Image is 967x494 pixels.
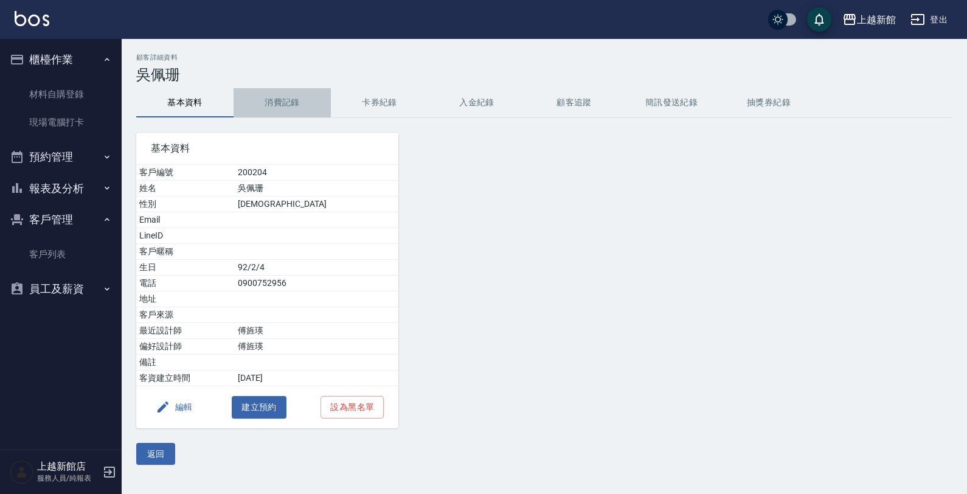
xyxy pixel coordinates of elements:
[136,165,235,181] td: 客戶編號
[837,7,901,32] button: 上越新館
[331,88,428,117] button: 卡券紀錄
[136,443,175,465] button: 返回
[136,197,235,212] td: 性別
[10,460,34,484] img: Person
[136,54,952,61] h2: 顧客詳細資料
[235,197,398,212] td: [DEMOGRAPHIC_DATA]
[807,7,831,32] button: save
[428,88,525,117] button: 入金紀錄
[5,108,117,136] a: 現場電腦打卡
[5,204,117,235] button: 客戶管理
[234,88,331,117] button: 消費記錄
[235,276,398,291] td: 0900752956
[136,307,235,323] td: 客戶來源
[136,228,235,244] td: LineID
[235,165,398,181] td: 200204
[37,473,99,484] p: 服務人員/純報表
[232,396,286,419] button: 建立預約
[5,273,117,305] button: 員工及薪資
[136,212,235,228] td: Email
[136,66,952,83] h3: 吳佩珊
[136,276,235,291] td: 電話
[5,141,117,173] button: 預約管理
[15,11,49,26] img: Logo
[235,260,398,276] td: 92/2/4
[151,396,198,419] button: 編輯
[720,88,817,117] button: 抽獎券紀錄
[321,396,384,419] button: 設為黑名單
[37,461,99,473] h5: 上越新館店
[136,244,235,260] td: 客戶暱稱
[136,370,235,386] td: 客資建立時間
[136,355,235,370] td: 備註
[235,323,398,339] td: 傅旌瑛
[235,339,398,355] td: 傅旌瑛
[235,181,398,197] td: 吳佩珊
[136,181,235,197] td: 姓名
[5,173,117,204] button: 報表及分析
[5,80,117,108] a: 材料自購登錄
[857,12,896,27] div: 上越新館
[136,291,235,307] td: 地址
[5,44,117,75] button: 櫃檯作業
[136,88,234,117] button: 基本資料
[5,240,117,268] a: 客戶列表
[623,88,720,117] button: 簡訊發送紀錄
[136,260,235,276] td: 生日
[906,9,952,31] button: 登出
[151,142,384,155] span: 基本資料
[525,88,623,117] button: 顧客追蹤
[136,323,235,339] td: 最近設計師
[235,370,398,386] td: [DATE]
[136,339,235,355] td: 偏好設計師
